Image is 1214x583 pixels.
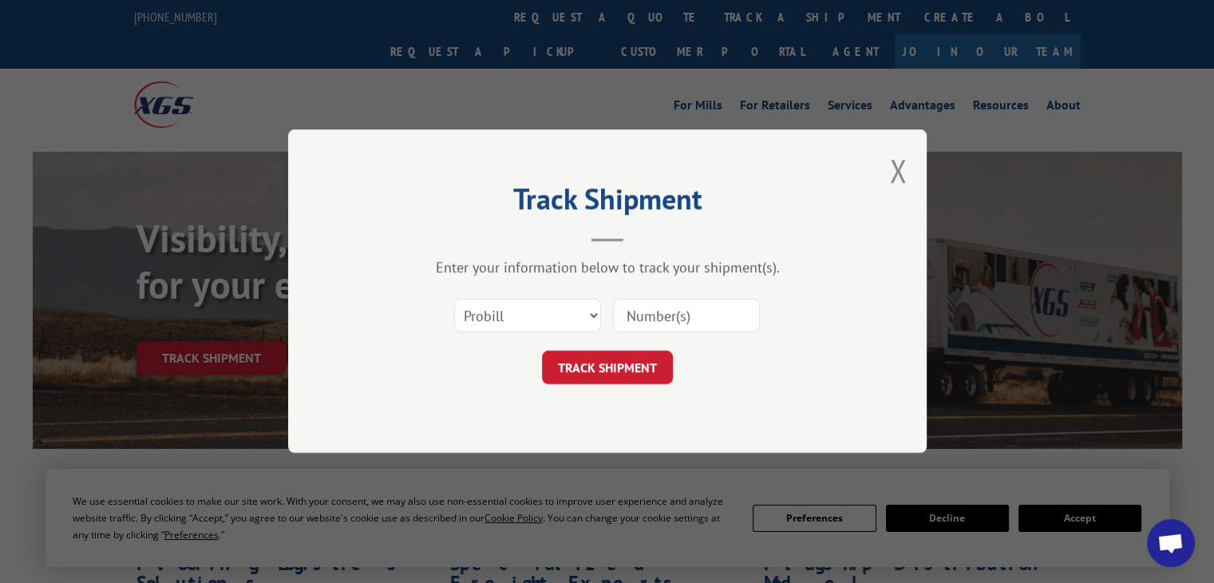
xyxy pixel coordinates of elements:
[1147,519,1195,567] div: Open chat
[542,351,673,385] button: TRACK SHIPMENT
[368,259,847,277] div: Enter your information below to track your shipment(s).
[368,188,847,218] h2: Track Shipment
[613,299,760,333] input: Number(s)
[889,149,907,192] button: Close modal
